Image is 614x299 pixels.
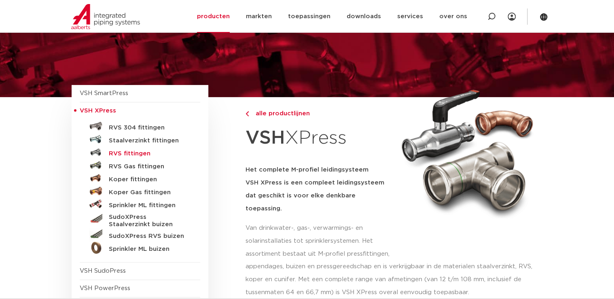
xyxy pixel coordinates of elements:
[80,120,200,133] a: RVS 304 fittingen
[80,285,130,291] a: VSH PowerPress
[109,150,189,157] h5: RVS fittingen
[109,176,189,183] h5: Koper fittingen
[80,210,200,228] a: SudoXPress Staalverzinkt buizen
[80,228,200,241] a: SudoXPress RVS buizen
[246,109,392,119] a: alle productlijnen
[109,124,189,131] h5: RVS 304 fittingen
[109,137,189,144] h5: Staalverzinkt fittingen
[80,172,200,184] a: Koper fittingen
[80,241,200,254] a: Sprinkler ML buizen
[80,133,200,146] a: Staalverzinkt fittingen
[80,146,200,159] a: RVS fittingen
[109,163,189,170] h5: RVS Gas fittingen
[80,108,116,114] span: VSH XPress
[246,123,392,154] h1: XPress
[109,189,189,196] h5: Koper Gas fittingen
[109,214,189,228] h5: SudoXPress Staalverzinkt buizen
[246,111,249,117] img: chevron-right.svg
[109,233,189,240] h5: SudoXPress RVS buizen
[246,129,285,147] strong: VSH
[246,260,543,299] p: appendages, buizen en pressgereedschap en is verkrijgbaar in de materialen staalverzinkt, RVS, ko...
[80,268,126,274] a: VSH SudoPress
[251,110,310,117] span: alle productlijnen
[80,90,128,96] a: VSH SmartPress
[80,197,200,210] a: Sprinkler ML fittingen
[109,246,189,253] h5: Sprinkler ML buizen
[109,202,189,209] h5: Sprinkler ML fittingen
[246,163,392,215] h5: Het complete M-profiel leidingsysteem VSH XPress is een compleet leidingsysteem dat geschikt is v...
[80,184,200,197] a: Koper Gas fittingen
[246,222,392,261] p: Van drinkwater-, gas-, verwarmings- en solarinstallaties tot sprinklersystemen. Het assortiment b...
[80,159,200,172] a: RVS Gas fittingen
